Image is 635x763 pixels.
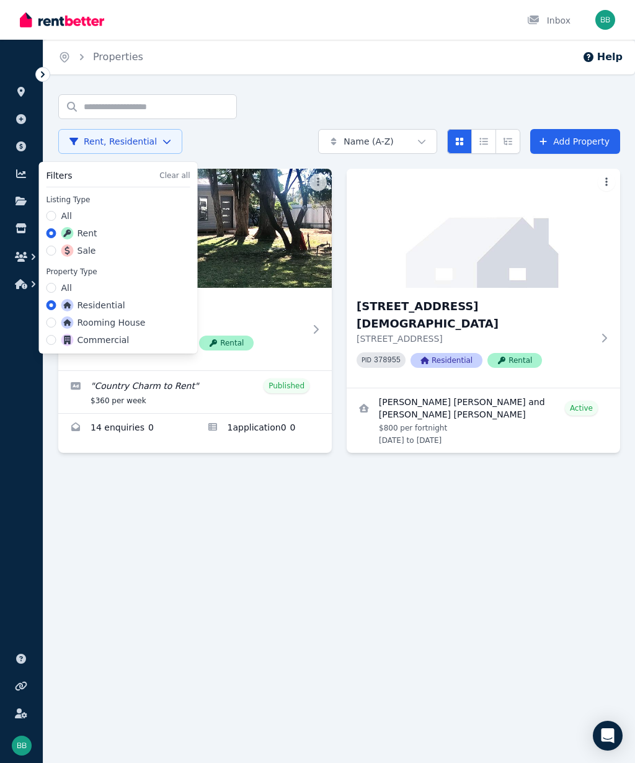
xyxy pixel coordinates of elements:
label: All [61,210,72,222]
button: Clear all [159,171,190,181]
label: Rent [61,227,97,239]
label: All [61,282,72,294]
label: Commercial [61,334,130,346]
h3: Filters [47,169,73,182]
label: Sale [61,244,96,257]
label: Rooming House [61,316,146,329]
label: Property Type [47,267,190,277]
label: Residential [61,299,125,311]
label: Listing Type [47,195,190,205]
